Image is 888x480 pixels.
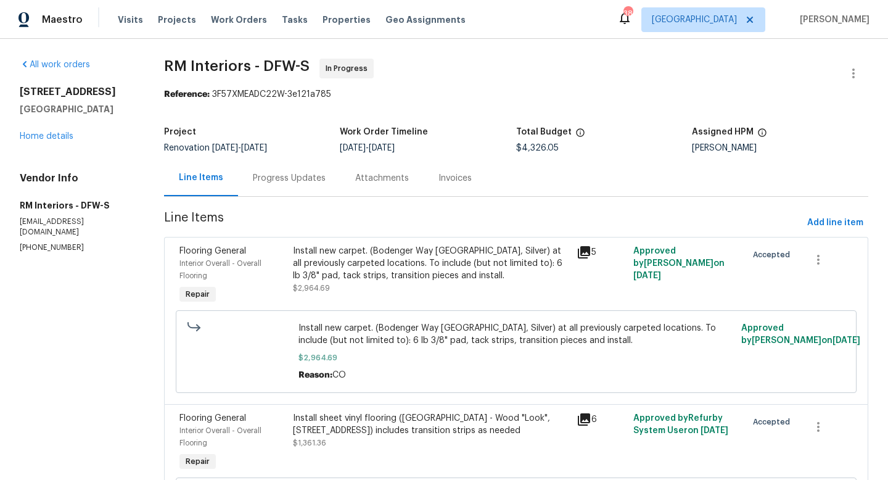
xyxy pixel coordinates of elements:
span: Approved by [PERSON_NAME] on [741,324,860,345]
div: 5 [577,245,626,260]
span: Interior Overall - Overall Flooring [179,260,261,279]
p: [EMAIL_ADDRESS][DOMAIN_NAME] [20,217,134,238]
a: All work orders [20,60,90,69]
span: Install new carpet. (Bodenger Way [GEOGRAPHIC_DATA], Silver) at all previously carpeted locations... [298,322,734,347]
span: In Progress [326,62,372,75]
a: Home details [20,132,73,141]
div: Attachments [355,172,409,184]
h5: Work Order Timeline [340,128,428,136]
div: Line Items [179,172,223,184]
span: [DATE] [832,336,860,345]
span: Properties [323,14,371,26]
span: [DATE] [701,426,728,435]
span: Maestro [42,14,83,26]
div: Install sheet vinyl flooring ([GEOGRAPHIC_DATA] - Wood "Look", [STREET_ADDRESS]) includes transit... [293,412,569,437]
span: Approved by [PERSON_NAME] on [633,247,725,280]
b: Reference: [164,90,210,99]
h5: Project [164,128,196,136]
span: $1,361.36 [293,439,326,447]
span: The hpm assigned to this work order. [757,128,767,144]
div: 38 [623,7,632,20]
span: Accepted [753,249,795,261]
span: $4,326.05 [516,144,559,152]
h5: [GEOGRAPHIC_DATA] [20,103,134,115]
h4: Vendor Info [20,172,134,184]
h2: [STREET_ADDRESS] [20,86,134,98]
span: [GEOGRAPHIC_DATA] [652,14,737,26]
span: Flooring General [179,414,246,423]
span: Work Orders [211,14,267,26]
span: [DATE] [340,144,366,152]
span: [DATE] [212,144,238,152]
span: Flooring General [179,247,246,255]
span: Approved by Refurby System User on [633,414,728,435]
span: Repair [181,288,215,300]
div: Progress Updates [253,172,326,184]
span: Interior Overall - Overall Flooring [179,427,261,447]
span: [DATE] [241,144,267,152]
span: Reason: [298,371,332,379]
span: [DATE] [633,271,661,280]
span: $2,964.69 [298,352,734,364]
span: Projects [158,14,196,26]
div: 3F57XMEADC22W-3e121a785 [164,88,868,101]
span: Line Items [164,212,802,234]
span: Geo Assignments [385,14,466,26]
h5: Total Budget [516,128,572,136]
span: Tasks [282,15,308,24]
button: Add line item [802,212,868,234]
span: CO [332,371,346,379]
span: Visits [118,14,143,26]
div: Invoices [438,172,472,184]
span: RM Interiors - DFW-S [164,59,310,73]
span: Accepted [753,416,795,428]
span: $2,964.69 [293,284,330,292]
span: [DATE] [369,144,395,152]
span: [PERSON_NAME] [795,14,869,26]
span: Repair [181,455,215,468]
span: - [340,144,395,152]
span: Add line item [807,215,863,231]
span: Renovation [164,144,267,152]
span: - [212,144,267,152]
p: [PHONE_NUMBER] [20,242,134,253]
span: The total cost of line items that have been proposed by Opendoor. This sum includes line items th... [575,128,585,144]
h5: Assigned HPM [692,128,754,136]
h5: RM Interiors - DFW-S [20,199,134,212]
div: Install new carpet. (Bodenger Way [GEOGRAPHIC_DATA], Silver) at all previously carpeted locations... [293,245,569,282]
div: [PERSON_NAME] [692,144,868,152]
div: 6 [577,412,626,427]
